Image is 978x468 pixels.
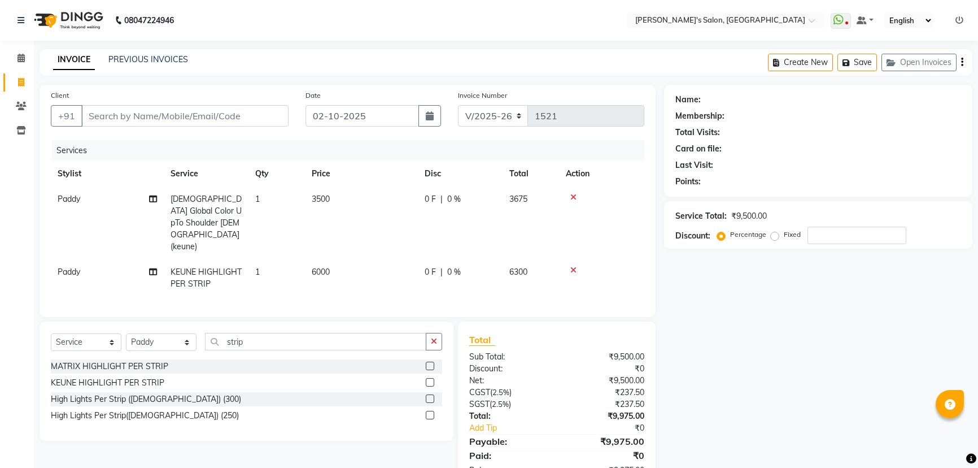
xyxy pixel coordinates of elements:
[51,90,69,101] label: Client
[675,94,701,106] div: Name:
[51,410,239,422] div: High Lights Per Strip([DEMOGRAPHIC_DATA]) (250)
[492,388,509,397] span: 2.5%
[51,161,164,187] th: Stylist
[58,194,80,204] span: Paddy
[312,267,330,277] span: 6000
[52,140,653,161] div: Services
[255,267,260,277] span: 1
[557,351,653,363] div: ₹9,500.00
[255,194,260,204] span: 1
[509,267,527,277] span: 6300
[418,161,503,187] th: Disc
[492,400,509,409] span: 2.5%
[440,266,443,278] span: |
[58,267,80,277] span: Paddy
[557,435,653,448] div: ₹9,975.00
[305,90,321,101] label: Date
[171,194,242,252] span: [DEMOGRAPHIC_DATA] Global Color UpTo Shoulder [DEMOGRAPHIC_DATA] (keune)
[731,210,767,222] div: ₹9,500.00
[675,143,722,155] div: Card on file:
[425,266,436,278] span: 0 F
[51,393,241,405] div: High Lights Per Strip ([DEMOGRAPHIC_DATA]) (300)
[461,410,557,422] div: Total:
[248,161,305,187] th: Qty
[768,54,833,71] button: Create New
[469,334,495,346] span: Total
[29,5,106,36] img: logo
[931,423,967,457] iframe: chat widget
[312,194,330,204] span: 3500
[675,230,710,242] div: Discount:
[557,449,653,462] div: ₹0
[557,375,653,387] div: ₹9,500.00
[469,399,490,409] span: SGST
[675,127,720,138] div: Total Visits:
[305,161,418,187] th: Price
[108,54,188,64] a: PREVIOUS INVOICES
[461,435,557,448] div: Payable:
[124,5,174,36] b: 08047224946
[205,333,426,350] input: Search or Scan
[171,267,242,289] span: KEUNE HIGHLIGHT PER STRIP
[557,387,653,398] div: ₹237.50
[51,361,168,372] div: MATRIX HIGHLIGHT PER STRIP
[447,193,461,205] span: 0 %
[461,387,557,398] div: ( )
[675,159,713,171] div: Last Visit:
[81,105,289,127] input: Search by Name/Mobile/Email/Code
[557,410,653,422] div: ₹9,975.00
[461,375,557,387] div: Net:
[458,90,507,101] label: Invoice Number
[425,193,436,205] span: 0 F
[164,161,248,187] th: Service
[675,110,724,122] div: Membership:
[461,449,557,462] div: Paid:
[461,422,573,434] a: Add Tip
[730,229,766,240] label: Percentage
[559,161,644,187] th: Action
[881,54,957,71] button: Open Invoices
[675,176,701,188] div: Points:
[51,377,164,389] div: KEUNE HIGHLIGHT PER STRIP
[675,210,727,222] div: Service Total:
[461,398,557,410] div: ( )
[784,229,801,240] label: Fixed
[509,194,527,204] span: 3675
[51,105,82,127] button: +91
[461,351,557,363] div: Sub Total:
[53,50,95,70] a: INVOICE
[440,193,443,205] span: |
[557,363,653,375] div: ₹0
[573,422,653,434] div: ₹0
[469,387,490,397] span: CGST
[837,54,877,71] button: Save
[503,161,559,187] th: Total
[461,363,557,375] div: Discount:
[447,266,461,278] span: 0 %
[557,398,653,410] div: ₹237.50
